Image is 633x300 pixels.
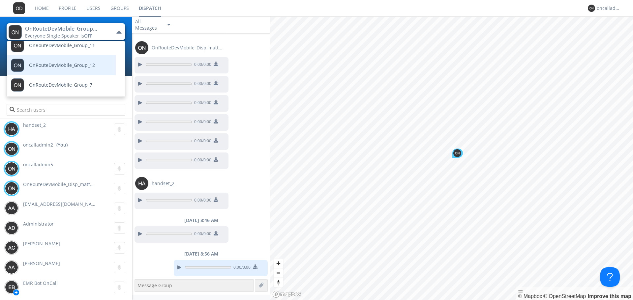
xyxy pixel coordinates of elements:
span: OFF [84,33,92,39]
span: 0:00 / 0:00 [192,197,211,205]
div: OnRouteDevMobile_Group_11 [25,25,99,33]
img: download media button [214,197,218,202]
span: Administrator [23,221,54,227]
img: download media button [253,264,257,269]
canvas: Map [270,16,633,300]
input: Search users [7,104,125,116]
img: 373638.png [5,202,18,215]
span: OnRouteDevMobile_Group_11 [29,43,95,48]
a: Mapbox [518,293,542,299]
span: handset_2 [23,122,46,128]
a: Mapbox logo [272,290,301,298]
span: 0:00 / 0:00 [192,231,211,238]
img: download media button [214,231,218,235]
div: [DATE] 8:56 AM [132,251,270,257]
span: 0:00 / 0:00 [192,100,211,107]
img: 373638.png [9,25,22,39]
div: Map marker [452,148,464,158]
button: Zoom in [274,259,283,268]
img: download media button [214,100,218,104]
span: [EMAIL_ADDRESS][DOMAIN_NAME] [23,201,100,207]
img: download media button [214,138,218,143]
img: 373638.png [5,221,18,234]
span: EMR Bot OnCall [23,280,58,286]
span: 0:00 / 0:00 [192,62,211,69]
span: OnRouteDevMobile_Disp_matthew.[PERSON_NAME] [23,181,137,187]
img: 373638.png [5,241,18,254]
span: handset_2 [152,180,174,187]
div: Everyone · [25,33,99,39]
img: 373638.png [5,281,18,294]
img: 373638.png [453,149,461,157]
span: oncalladmin2 [23,142,53,148]
button: OnRouteDevMobile_Group_11Everyone·Single Speaker isOFF [7,23,125,40]
span: 0:00 / 0:00 [192,138,211,145]
span: 0:00 / 0:00 [192,157,211,164]
button: Reset bearing to north [274,278,283,287]
img: 373638.png [135,41,148,54]
img: 373638.png [135,177,148,190]
ul: OnRouteDevMobile_Group_11Everyone·Single Speaker isOFF [7,41,125,97]
button: Zoom out [274,268,283,278]
span: OnRouteDevMobile_Disp_matthew.[PERSON_NAME] [152,44,224,51]
span: 0:00 / 0:00 [192,119,211,126]
img: download media button [214,157,218,162]
img: 373638.png [5,123,18,136]
span: Single Speaker is [46,33,92,39]
img: 373638.png [13,2,25,14]
img: 373638.png [5,182,18,195]
img: 373638.png [5,261,18,274]
span: Zoom out [274,268,283,278]
img: caret-down-sm.svg [167,24,170,26]
img: 373638.png [5,162,18,175]
div: oncalladmin2 [597,5,621,12]
a: OpenStreetMap [543,293,586,299]
img: download media button [214,81,218,85]
div: (You) [56,142,68,148]
span: OnRouteDevMobile_Group_12 [29,63,95,68]
img: 373638.png [5,142,18,155]
div: All Messages [135,18,162,31]
span: 0:00 / 0:00 [231,264,251,272]
a: Map feedback [588,293,631,299]
iframe: Toggle Customer Support [600,267,620,287]
img: download media button [214,119,218,123]
div: [DATE] 8:46 AM [132,217,270,224]
img: 373638.png [588,5,595,12]
span: oncalladmin5 [23,161,53,168]
span: [PERSON_NAME] [23,240,60,247]
span: 0:00 / 0:00 [192,81,211,88]
span: OnRouteDevMobile_Group_7 [29,83,92,88]
img: download media button [214,62,218,66]
span: [PERSON_NAME] [23,260,60,266]
button: Toggle attribution [518,290,523,292]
